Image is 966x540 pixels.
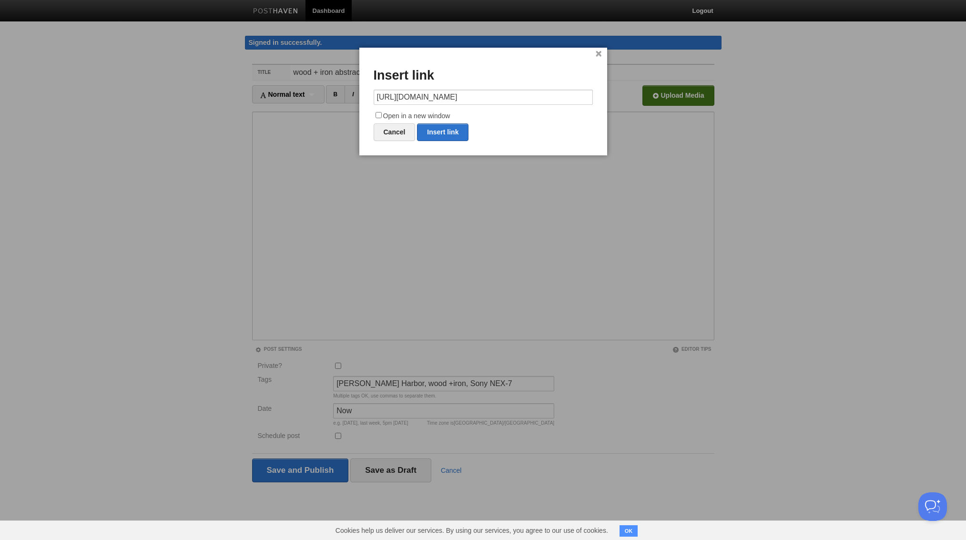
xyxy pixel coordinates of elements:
[417,123,468,141] a: Insert link
[374,69,593,83] h3: Insert link
[376,112,382,118] input: Open in a new window
[596,51,602,57] a: ×
[620,525,638,537] button: OK
[918,492,947,521] iframe: Help Scout Beacon - Open
[374,123,416,141] a: Cancel
[326,521,618,540] span: Cookies help us deliver our services. By using our services, you agree to our use of cookies.
[374,111,593,122] label: Open in a new window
